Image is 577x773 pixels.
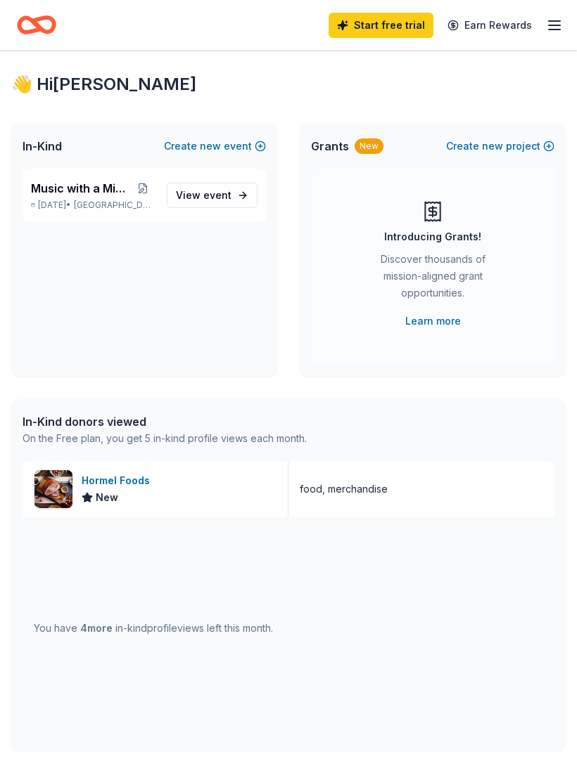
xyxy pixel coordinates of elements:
div: New [355,138,383,154]
span: new [200,138,221,155]
span: [GEOGRAPHIC_DATA], [GEOGRAPHIC_DATA] [74,200,156,211]
a: Learn more [405,313,461,330]
a: Home [17,8,56,41]
a: Start free trial [329,13,433,38]
div: On the Free plan, you get 5 in-kind profile views each month. [23,430,307,447]
div: In-Kind donors viewed [23,413,307,430]
div: 👋 Hi [PERSON_NAME] [11,73,566,96]
span: new [482,138,503,155]
a: Earn Rewards [439,13,540,38]
p: [DATE] • [31,200,156,211]
div: You have in-kind profile views left this month. [34,620,273,637]
span: Grants [311,138,349,155]
div: Discover thousands of mission-aligned grant opportunities. [367,251,498,307]
a: View event [167,183,258,208]
div: Hormel Foods [82,472,156,489]
span: event [203,189,232,201]
span: Music with a Mission [31,180,131,197]
span: In-Kind [23,138,62,155]
img: Image for Hormel Foods [34,470,72,508]
div: Introducing Grants! [384,228,481,245]
span: View [176,187,232,204]
span: New [96,489,118,506]
span: 4 more [80,622,113,634]
div: food, merchandise [300,481,388,498]
button: Createnewproject [446,138,554,155]
button: Createnewevent [164,138,266,155]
